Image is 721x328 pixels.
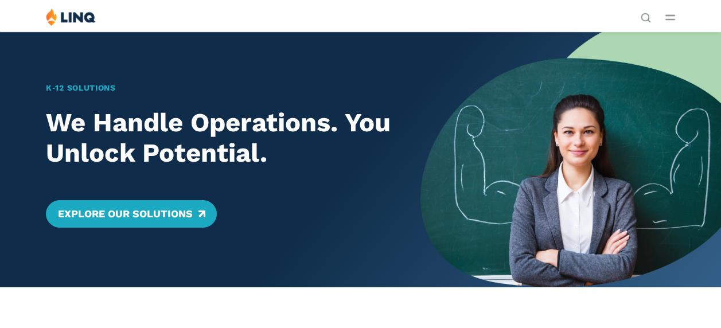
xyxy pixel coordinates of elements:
h1: K‑12 Solutions [46,82,391,94]
button: Open Search Bar [641,11,651,22]
img: Home Banner [420,32,721,287]
a: Explore Our Solutions [46,200,216,228]
img: LINQ | K‑12 Software [46,8,96,26]
button: Open Main Menu [665,11,675,24]
h2: We Handle Operations. You Unlock Potential. [46,108,391,167]
nav: Utility Navigation [641,8,651,22]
